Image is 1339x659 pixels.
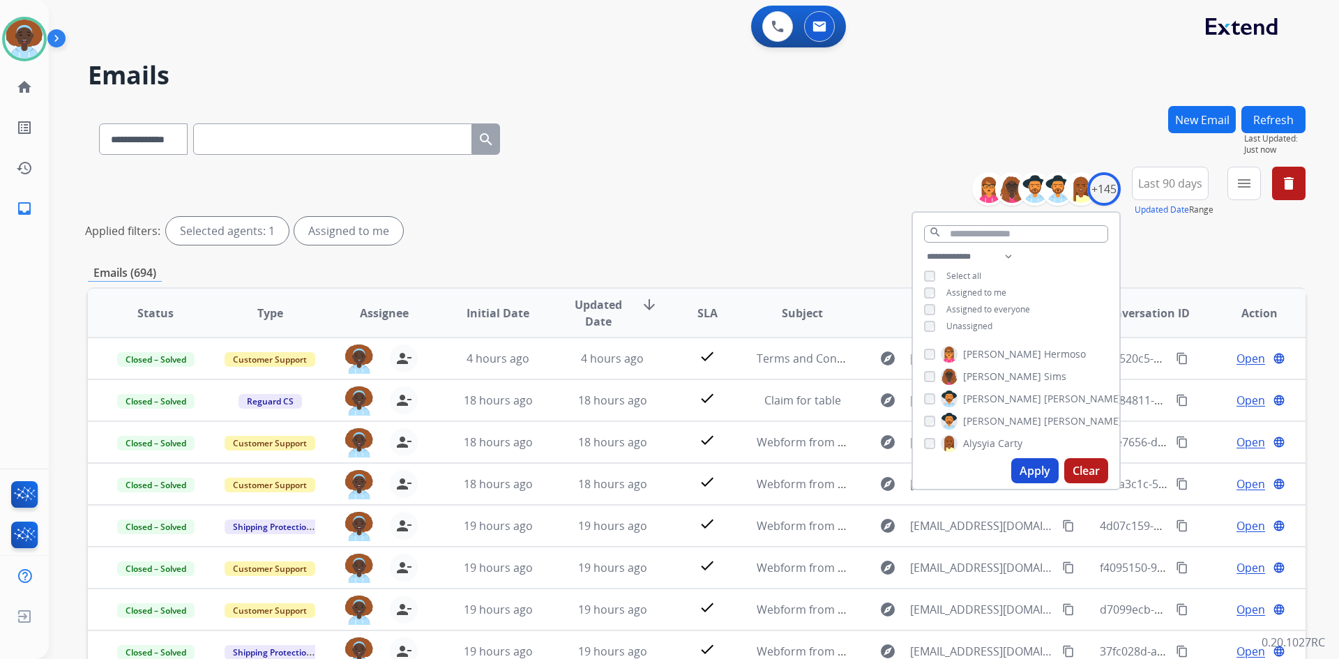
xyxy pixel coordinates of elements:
[1168,106,1236,133] button: New Email
[578,434,647,450] span: 18 hours ago
[395,434,412,450] mat-icon: person_remove
[879,559,896,576] mat-icon: explore
[225,561,315,576] span: Customer Support
[1062,603,1075,616] mat-icon: content_copy
[1176,645,1188,658] mat-icon: content_copy
[910,601,1054,618] span: [EMAIL_ADDRESS][DOMAIN_NAME]
[345,554,373,583] img: agent-avatar
[117,352,195,367] span: Closed – Solved
[1100,602,1315,617] span: d7099ecb-4b3b-4254-9c73-a44ad09df778
[879,476,896,492] mat-icon: explore
[879,434,896,450] mat-icon: explore
[910,517,1054,534] span: [EMAIL_ADDRESS][DOMAIN_NAME]
[1062,645,1075,658] mat-icon: content_copy
[699,599,716,616] mat-icon: check
[578,560,647,575] span: 19 hours ago
[1191,289,1306,338] th: Action
[578,644,647,659] span: 19 hours ago
[117,478,195,492] span: Closed – Solved
[225,603,315,618] span: Customer Support
[16,160,33,176] mat-icon: history
[85,222,160,239] p: Applied filters:
[1064,458,1108,483] button: Clear
[782,305,823,321] span: Subject
[1273,561,1285,574] mat-icon: language
[345,344,373,374] img: agent-avatar
[998,437,1022,450] span: Carty
[963,414,1041,428] span: [PERSON_NAME]
[395,476,412,492] mat-icon: person_remove
[578,602,647,617] span: 19 hours ago
[963,370,1041,384] span: [PERSON_NAME]
[1236,434,1265,450] span: Open
[1236,175,1253,192] mat-icon: menu
[117,394,195,409] span: Closed – Solved
[699,515,716,532] mat-icon: check
[137,305,174,321] span: Status
[757,434,1246,450] span: Webform from [PERSON_NAME][EMAIL_ADDRESS][PERSON_NAME][DOMAIN_NAME] on [DATE]
[1236,517,1265,534] span: Open
[1273,478,1285,490] mat-icon: language
[1236,476,1265,492] span: Open
[1011,458,1059,483] button: Apply
[697,305,718,321] span: SLA
[578,476,647,492] span: 18 hours ago
[1176,603,1188,616] mat-icon: content_copy
[963,437,995,450] span: Alysyia
[1044,414,1122,428] span: [PERSON_NAME]
[757,560,1073,575] span: Webform from [EMAIL_ADDRESS][DOMAIN_NAME] on [DATE]
[879,517,896,534] mat-icon: explore
[395,559,412,576] mat-icon: person_remove
[467,305,529,321] span: Initial Date
[1273,352,1285,365] mat-icon: language
[757,518,1073,533] span: Webform from [EMAIL_ADDRESS][DOMAIN_NAME] on [DATE]
[467,351,529,366] span: 4 hours ago
[1044,370,1066,384] span: Sims
[1176,561,1188,574] mat-icon: content_copy
[1100,644,1309,659] span: 37fc028d-af23-4585-8e62-0b195715ec71
[166,217,289,245] div: Selected agents: 1
[464,644,533,659] span: 19 hours ago
[1138,181,1202,186] span: Last 90 days
[946,303,1030,315] span: Assigned to everyone
[464,476,533,492] span: 18 hours ago
[294,217,403,245] div: Assigned to me
[1044,347,1086,361] span: Hermoso
[464,518,533,533] span: 19 hours ago
[910,476,1054,492] span: [EMAIL_ADDRESS][DOMAIN_NAME]
[345,470,373,499] img: agent-avatar
[395,601,412,618] mat-icon: person_remove
[478,131,494,148] mat-icon: search
[464,393,533,408] span: 18 hours ago
[88,264,162,282] p: Emails (694)
[757,476,1073,492] span: Webform from [EMAIL_ADDRESS][DOMAIN_NAME] on [DATE]
[699,557,716,574] mat-icon: check
[699,390,716,407] mat-icon: check
[5,20,44,59] img: avatar
[1176,352,1188,365] mat-icon: content_copy
[764,393,841,408] span: Claim for table
[1236,392,1265,409] span: Open
[1236,559,1265,576] span: Open
[16,79,33,96] mat-icon: home
[360,305,409,321] span: Assignee
[578,518,647,533] span: 19 hours ago
[879,601,896,618] mat-icon: explore
[345,596,373,625] img: agent-avatar
[1273,645,1285,658] mat-icon: language
[345,428,373,457] img: agent-avatar
[910,434,1054,450] span: [PERSON_NAME][EMAIL_ADDRESS][PERSON_NAME][DOMAIN_NAME]
[225,478,315,492] span: Customer Support
[88,61,1306,89] h2: Emails
[1280,175,1297,192] mat-icon: delete
[757,644,1073,659] span: Webform from [EMAIL_ADDRESS][DOMAIN_NAME] on [DATE]
[16,119,33,136] mat-icon: list_alt
[910,559,1054,576] span: [EMAIL_ADDRESS][DOMAIN_NAME]
[699,348,716,365] mat-icon: check
[117,520,195,534] span: Closed – Solved
[16,200,33,217] mat-icon: inbox
[963,347,1041,361] span: [PERSON_NAME]
[1273,603,1285,616] mat-icon: language
[581,351,644,366] span: 4 hours ago
[1244,144,1306,156] span: Just now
